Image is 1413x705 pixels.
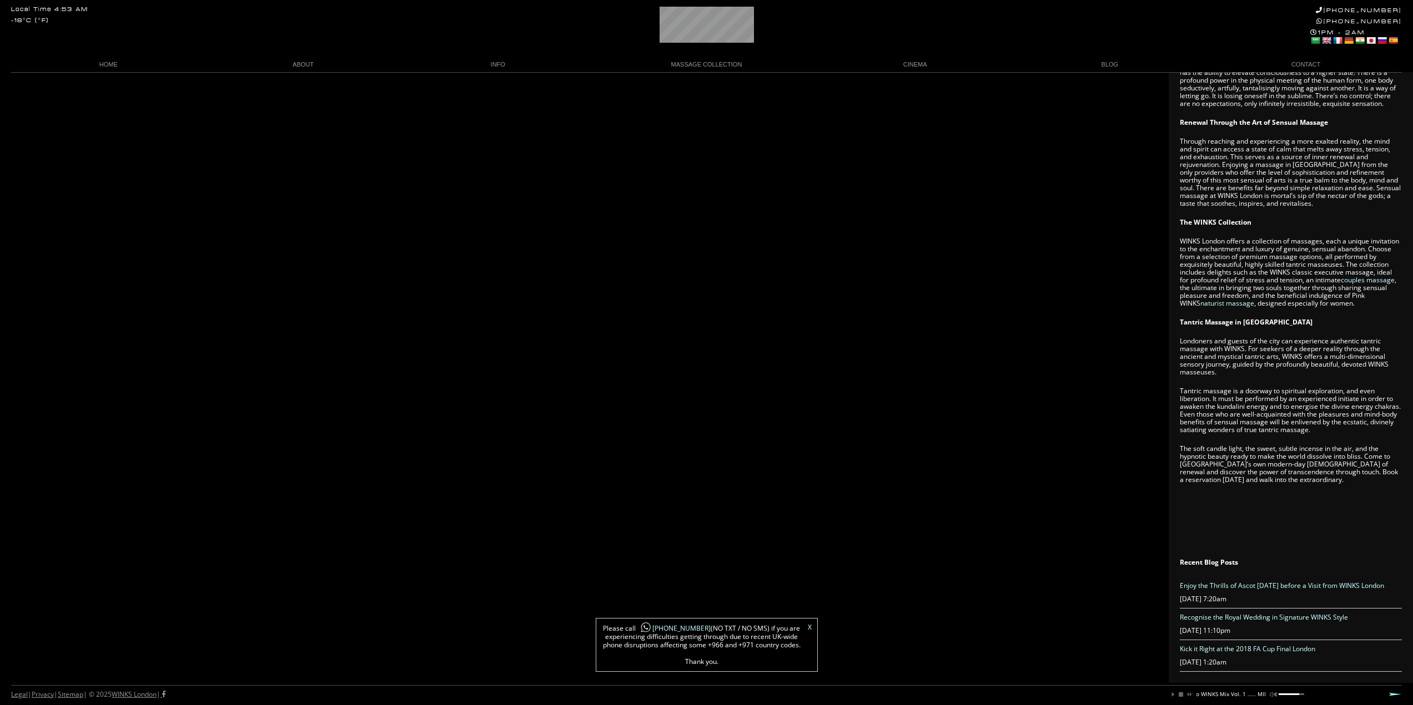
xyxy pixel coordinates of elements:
[1316,18,1402,25] a: [PHONE_NUMBER]
[11,686,165,703] div: | | | © 2025 |
[1344,36,1354,45] a: German
[808,624,812,631] a: X
[1170,691,1176,698] a: play
[1207,57,1402,72] a: CONTACT
[1180,640,1402,672] li: [DATE] 1:20am
[1147,691,1294,697] p: You are listening to WINKS Mix Vol. 1 ..... MIDDLE PATH
[58,689,83,699] a: Sitemap
[1180,608,1402,640] li: [DATE] 11:10pm
[1180,53,1402,108] p: Sensual massage, where the human body, completely nude, surrenders to the movement and touch of t...
[1180,559,1402,566] h3: Recent Blog Posts
[1180,138,1402,207] p: Through reaching and experiencing a more exalted reality, the mind and spirit can access a state ...
[1180,217,1251,227] strong: The WINKS Collection
[1200,298,1254,308] a: naturist massage
[1180,577,1402,608] li: [DATE] 7:20am
[1389,692,1402,696] a: Next
[1178,691,1184,698] a: stop
[32,689,54,699] a: Privacy
[1180,612,1348,622] a: Recognise the Royal Wedding in Signature WINKS Style
[1180,581,1384,590] a: Enjoy the Thrills of Ascot [DATE] before a Visit from WINKS London
[11,57,206,72] a: HOME
[1180,237,1402,307] p: WINKS London offers a collection of massages, each a unique invitation to the enchantment and lux...
[1180,118,1328,127] strong: Renewal Through the Art of Sensual Massage
[206,57,401,72] a: ABOUT
[112,689,157,699] a: WINKS London
[1321,36,1331,45] a: English
[1366,36,1376,45] a: Japanese
[11,689,28,699] a: Legal
[1355,36,1365,45] a: Hindi
[1180,445,1402,484] p: The soft candle light, the sweet, subtle incense in the air, and the hypnotic beauty ready to mak...
[602,624,802,666] span: Please call (NO TXT / NO SMS) if you are experiencing difficulties getting through due to recent ...
[1180,387,1402,434] p: Tantric massage is a doorway to spiritual exploration, and even liberation. It must be performed ...
[1013,57,1208,72] a: BLOG
[1332,36,1342,45] a: French
[1180,317,1313,327] strong: Tantric Massage in [GEOGRAPHIC_DATA]
[1180,644,1315,653] a: Kick it Right at the 2018 FA Cup Final London
[595,57,818,72] a: MASSAGE COLLECTION
[1341,275,1395,285] a: couples massage
[1316,7,1402,14] a: [PHONE_NUMBER]
[640,622,651,633] img: whatsapp-icon1.png
[1310,29,1402,47] div: 1PM - 2AM
[1185,691,1192,698] a: next
[1388,36,1398,45] a: Spanish
[1270,691,1276,698] a: mute
[1310,36,1320,45] a: Arabic
[636,623,711,633] a: [PHONE_NUMBER]
[400,57,595,72] a: INFO
[818,57,1013,72] a: CINEMA
[1180,337,1402,376] p: Londoners and guests of the city can experience authentic tantric massage with WINKS. For seekers...
[11,7,88,13] div: Local Time 4:53 AM
[1377,36,1387,45] a: Russian
[11,18,49,24] div: -18°C (°F)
